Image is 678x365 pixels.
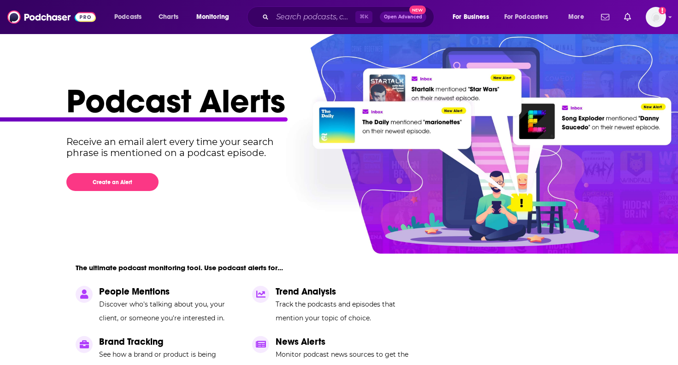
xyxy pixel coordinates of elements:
[646,7,666,27] img: User Profile
[446,10,501,24] button: open menu
[7,8,96,26] img: Podchaser - Follow, Share and Rate Podcasts
[99,336,241,348] p: Brand Tracking
[159,11,178,23] span: Charts
[196,11,229,23] span: Monitoring
[76,263,283,272] p: The ultimate podcast monitoring tool. Use podcast alerts for...
[646,7,666,27] button: Show profile menu
[99,286,241,297] p: People Mentions
[659,7,666,14] svg: Add a profile image
[355,11,372,23] span: ⌘ K
[272,10,355,24] input: Search podcasts, credits, & more...
[562,10,595,24] button: open menu
[66,136,291,158] p: Receive an email alert every time your search phrase is mentioned on a podcast episode.
[453,11,489,23] span: For Business
[620,9,635,25] a: Show notifications dropdown
[66,173,159,191] button: Create an Alert
[276,286,418,297] p: Trend Analysis
[114,11,141,23] span: Podcasts
[380,12,426,23] button: Open AdvancedNew
[276,297,418,325] p: Track the podcasts and episodes that mention your topic of choice.
[504,11,548,23] span: For Podcasters
[99,297,241,325] p: Discover who's talking about you, your client, or someone you're interested in.
[568,11,584,23] span: More
[498,10,562,24] button: open menu
[153,10,184,24] a: Charts
[646,7,666,27] span: Logged in as antoine.jordan
[276,336,418,348] p: News Alerts
[108,10,153,24] button: open menu
[384,15,422,19] span: Open Advanced
[597,9,613,25] a: Show notifications dropdown
[256,6,443,28] div: Search podcasts, credits, & more...
[66,81,605,122] h1: Podcast Alerts
[190,10,241,24] button: open menu
[409,6,426,14] span: New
